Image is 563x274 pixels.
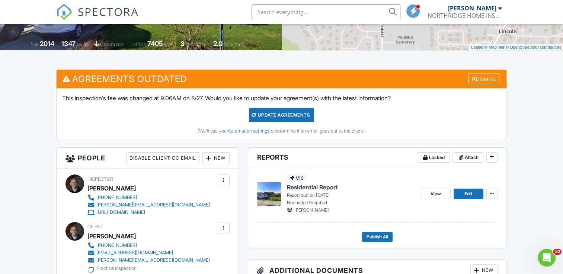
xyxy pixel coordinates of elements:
[147,40,163,48] div: 7405
[56,4,73,20] img: The Best Home Inspection Software - Spectora
[87,201,210,209] a: [PERSON_NAME][EMAIL_ADDRESS][DOMAIN_NAME]
[57,148,238,169] h3: People
[553,249,562,255] span: 10
[87,249,210,257] a: [EMAIL_ADDRESS][DOMAIN_NAME]
[77,42,87,47] span: sq. ft.
[40,40,54,48] div: 2014
[428,12,502,19] div: NORTHRIDGE HOME INSPECTIONS LLC
[57,70,506,88] h3: Agreements Outdated
[227,128,269,134] a: Automation settings
[249,108,314,122] div: Update Agreements
[57,88,506,140] div: This inspection's fee was changed at 9:06AM on 8/27. Would you like to update your agreement(s) w...
[96,209,145,215] div: [URL][DOMAIN_NAME]
[202,152,230,164] div: New
[87,183,136,194] div: [PERSON_NAME]
[506,45,561,49] a: © OpenStreetMap contributors
[131,42,146,47] span: Lot Size
[96,250,173,256] div: [EMAIL_ADDRESS][DOMAIN_NAME]
[87,257,210,264] a: [PERSON_NAME][EMAIL_ADDRESS][DOMAIN_NAME]
[87,194,210,201] a: [PHONE_NUMBER]
[213,40,223,48] div: 2.0
[100,42,124,47] span: crawlspace
[96,202,210,208] div: [PERSON_NAME][EMAIL_ADDRESS][DOMAIN_NAME]
[252,4,400,19] input: Search everything...
[87,231,136,242] div: [PERSON_NAME]
[469,44,563,50] div: |
[56,10,139,26] a: SPECTORA
[61,40,76,48] div: 1347
[224,42,245,47] span: bathrooms
[96,265,137,271] div: Practice inspection
[468,73,499,85] div: Dismiss
[31,42,39,47] span: Built
[180,40,185,48] div: 3
[471,45,483,49] a: Leaflet
[96,257,210,263] div: [PERSON_NAME][EMAIL_ADDRESS][DOMAIN_NAME]
[484,45,505,49] a: © MapTiler
[78,4,139,19] span: SPECTORA
[164,42,173,47] span: sq.ft.
[87,242,210,249] a: [PHONE_NUMBER]
[87,224,103,229] span: Client
[87,209,210,216] a: [URL][DOMAIN_NAME]
[186,42,206,47] span: bedrooms
[126,152,199,164] div: Disable Client CC Email
[62,128,500,134] div: (We'll use your to determine if an email goes out to the client.)
[96,195,137,200] div: [PHONE_NUMBER]
[96,242,137,248] div: [PHONE_NUMBER]
[87,176,113,182] span: Inspector
[538,249,556,267] iframe: Intercom live chat
[448,4,496,12] div: [PERSON_NAME]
